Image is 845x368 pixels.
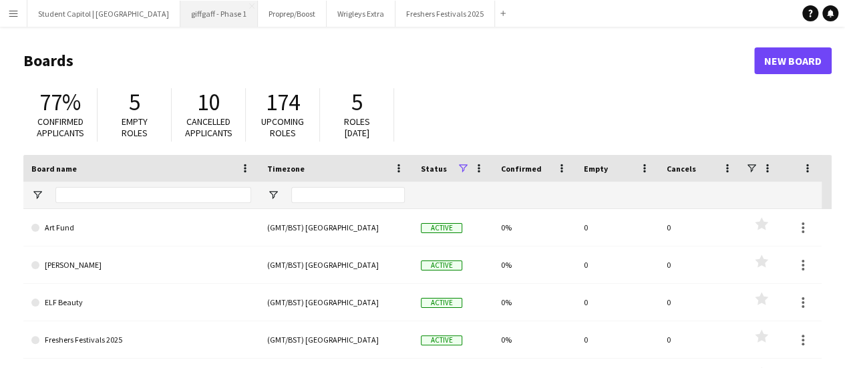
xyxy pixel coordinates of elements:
[31,164,77,174] span: Board name
[344,116,370,139] span: Roles [DATE]
[291,187,405,203] input: Timezone Filter Input
[493,209,576,246] div: 0%
[55,187,251,203] input: Board name Filter Input
[576,284,659,321] div: 0
[421,298,462,308] span: Active
[267,164,305,174] span: Timezone
[659,209,741,246] div: 0
[584,164,608,174] span: Empty
[266,87,300,117] span: 174
[267,189,279,201] button: Open Filter Menu
[421,260,462,270] span: Active
[659,246,741,283] div: 0
[180,1,258,27] button: giffgaff - Phase 1
[31,321,251,359] a: Freshers Festivals 2025
[129,87,140,117] span: 5
[31,189,43,201] button: Open Filter Menu
[351,87,363,117] span: 5
[261,116,304,139] span: Upcoming roles
[23,51,754,71] h1: Boards
[259,246,413,283] div: (GMT/BST) [GEOGRAPHIC_DATA]
[395,1,495,27] button: Freshers Festivals 2025
[327,1,395,27] button: Wrigleys Extra
[493,321,576,358] div: 0%
[31,209,251,246] a: Art Fund
[659,321,741,358] div: 0
[259,321,413,358] div: (GMT/BST) [GEOGRAPHIC_DATA]
[421,335,462,345] span: Active
[659,284,741,321] div: 0
[27,1,180,27] button: Student Capitol | [GEOGRAPHIC_DATA]
[576,321,659,358] div: 0
[259,209,413,246] div: (GMT/BST) [GEOGRAPHIC_DATA]
[576,246,659,283] div: 0
[31,284,251,321] a: ELF Beauty
[493,246,576,283] div: 0%
[259,284,413,321] div: (GMT/BST) [GEOGRAPHIC_DATA]
[501,164,542,174] span: Confirmed
[754,47,832,74] a: New Board
[421,164,447,174] span: Status
[197,87,220,117] span: 10
[667,164,696,174] span: Cancels
[493,284,576,321] div: 0%
[39,87,81,117] span: 77%
[31,246,251,284] a: [PERSON_NAME]
[576,209,659,246] div: 0
[122,116,148,139] span: Empty roles
[185,116,232,139] span: Cancelled applicants
[421,223,462,233] span: Active
[37,116,84,139] span: Confirmed applicants
[258,1,327,27] button: Proprep/Boost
